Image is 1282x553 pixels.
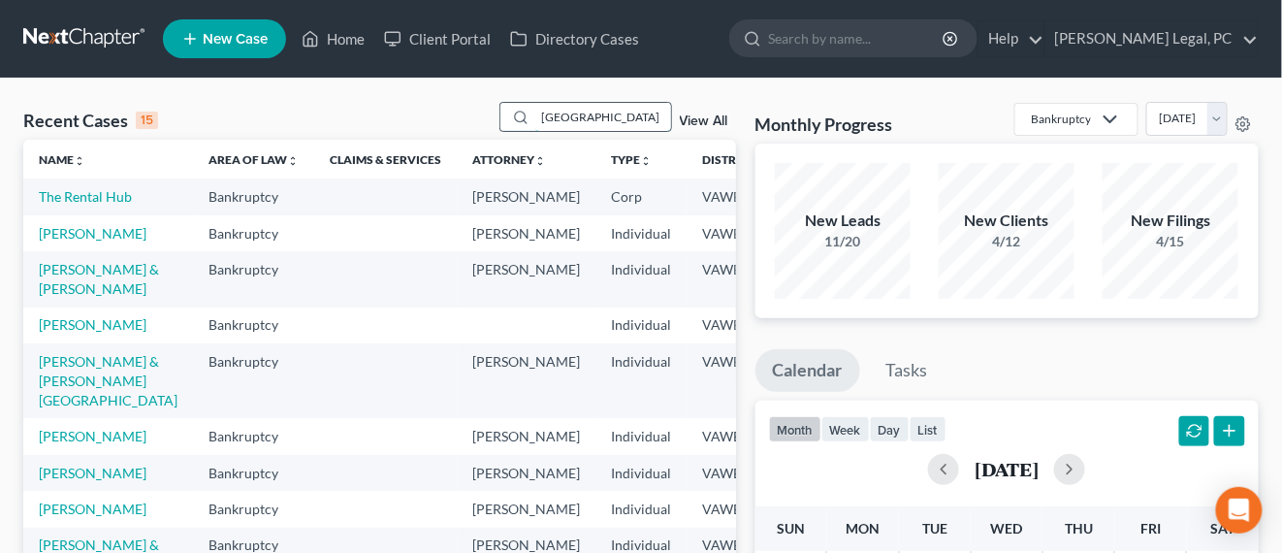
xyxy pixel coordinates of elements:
[74,155,85,167] i: unfold_more
[687,308,782,343] td: VAWB
[39,152,85,167] a: Nameunfold_more
[687,215,782,251] td: VAWB
[687,418,782,454] td: VAWB
[457,215,595,251] td: [PERSON_NAME]
[374,21,500,56] a: Client Portal
[39,501,146,517] a: [PERSON_NAME]
[39,465,146,481] a: [PERSON_NAME]
[595,343,687,418] td: Individual
[687,179,782,214] td: VAWB
[1210,520,1234,537] span: Sat
[991,520,1023,537] span: Wed
[611,152,652,167] a: Typeunfold_more
[39,188,132,205] a: The Rental Hub
[193,491,314,527] td: Bankruptcy
[1140,520,1161,537] span: Fri
[939,232,1074,251] div: 4/12
[595,251,687,307] td: Individual
[136,112,158,129] div: 15
[939,210,1074,232] div: New Clients
[687,251,782,307] td: VAWB
[534,155,546,167] i: unfold_more
[595,418,687,454] td: Individual
[595,179,687,214] td: Corp
[687,343,782,418] td: VAWB
[1216,487,1263,534] div: Open Intercom Messenger
[768,20,945,56] input: Search by name...
[978,21,1043,56] a: Help
[193,455,314,491] td: Bankruptcy
[640,155,652,167] i: unfold_more
[193,418,314,454] td: Bankruptcy
[39,428,146,444] a: [PERSON_NAME]
[457,491,595,527] td: [PERSON_NAME]
[457,418,595,454] td: [PERSON_NAME]
[869,349,945,392] a: Tasks
[193,251,314,307] td: Bankruptcy
[39,225,146,242] a: [PERSON_NAME]
[1103,210,1238,232] div: New Filings
[595,215,687,251] td: Individual
[687,491,782,527] td: VAWB
[777,520,805,537] span: Sun
[680,114,728,128] a: View All
[702,152,766,167] a: Districtunfold_more
[457,179,595,214] td: [PERSON_NAME]
[687,455,782,491] td: VAWB
[535,103,671,131] input: Search by name...
[287,155,299,167] i: unfold_more
[595,308,687,343] td: Individual
[755,113,893,136] h3: Monthly Progress
[910,416,946,442] button: list
[870,416,910,442] button: day
[203,32,268,47] span: New Case
[193,343,314,418] td: Bankruptcy
[775,210,911,232] div: New Leads
[1065,520,1093,537] span: Thu
[847,520,881,537] span: Mon
[193,308,314,343] td: Bankruptcy
[457,251,595,307] td: [PERSON_NAME]
[39,353,177,408] a: [PERSON_NAME] & [PERSON_NAME][GEOGRAPHIC_DATA]
[769,416,821,442] button: month
[1045,21,1258,56] a: [PERSON_NAME] Legal, PC
[314,140,457,179] th: Claims & Services
[39,316,146,333] a: [PERSON_NAME]
[595,455,687,491] td: Individual
[193,215,314,251] td: Bankruptcy
[1031,111,1091,127] div: Bankruptcy
[821,416,870,442] button: week
[457,343,595,418] td: [PERSON_NAME]
[23,109,158,132] div: Recent Cases
[292,21,374,56] a: Home
[595,491,687,527] td: Individual
[39,261,159,297] a: [PERSON_NAME] & [PERSON_NAME]
[975,459,1039,479] h2: [DATE]
[208,152,299,167] a: Area of Lawunfold_more
[500,21,649,56] a: Directory Cases
[922,520,947,537] span: Tue
[755,349,860,392] a: Calendar
[1103,232,1238,251] div: 4/15
[775,232,911,251] div: 11/20
[193,179,314,214] td: Bankruptcy
[472,152,546,167] a: Attorneyunfold_more
[457,455,595,491] td: [PERSON_NAME]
